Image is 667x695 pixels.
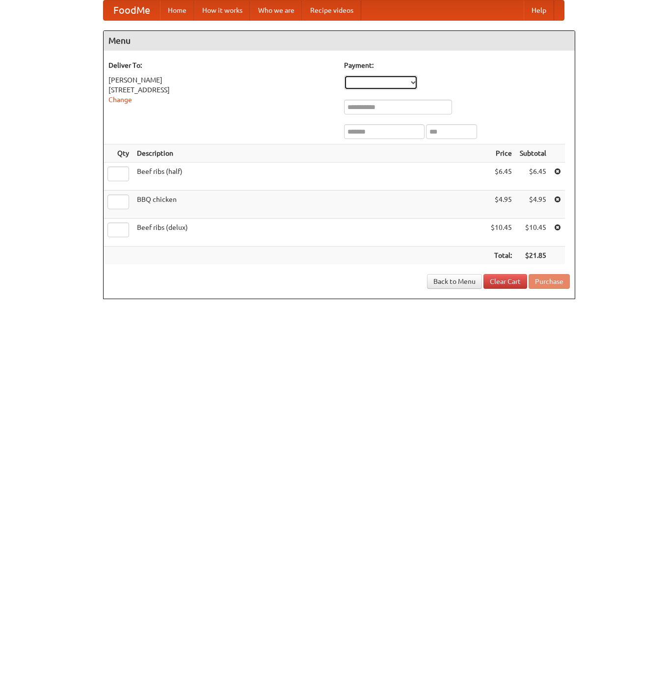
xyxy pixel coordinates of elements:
h5: Payment: [344,60,570,70]
button: Purchase [529,274,570,289]
th: Subtotal [516,144,550,163]
a: FoodMe [104,0,160,20]
a: Help [524,0,554,20]
th: $21.85 [516,247,550,265]
th: Total: [487,247,516,265]
th: Price [487,144,516,163]
th: Qty [104,144,133,163]
a: Home [160,0,194,20]
td: $6.45 [487,163,516,191]
div: [PERSON_NAME] [108,75,334,85]
a: Back to Menu [427,274,482,289]
td: Beef ribs (delux) [133,219,487,247]
a: Change [108,96,132,104]
td: Beef ribs (half) [133,163,487,191]
a: How it works [194,0,250,20]
div: [STREET_ADDRESS] [108,85,334,95]
a: Clear Cart [483,274,527,289]
td: BBQ chicken [133,191,487,219]
td: $10.45 [516,219,550,247]
td: $4.95 [487,191,516,219]
td: $4.95 [516,191,550,219]
a: Who we are [250,0,302,20]
h5: Deliver To: [108,60,334,70]
td: $6.45 [516,163,550,191]
td: $10.45 [487,219,516,247]
th: Description [133,144,487,163]
h4: Menu [104,31,575,51]
a: Recipe videos [302,0,361,20]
